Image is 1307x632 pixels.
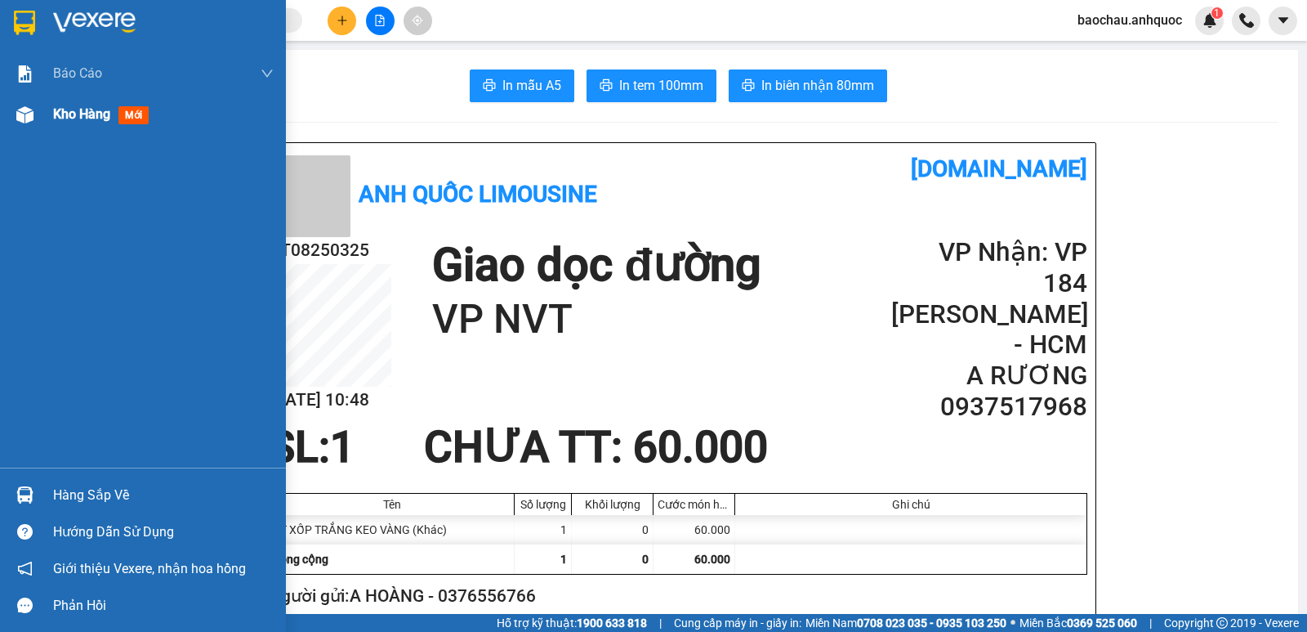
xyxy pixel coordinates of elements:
[53,106,110,122] span: Kho hàng
[497,614,647,632] span: Hỗ trợ kỹ thuật:
[619,75,703,96] span: In tem 100mm
[1211,7,1223,19] sup: 1
[14,53,145,73] div: A HOÀNG
[857,616,1006,630] strong: 0708 023 035 - 0935 103 250
[374,15,386,26] span: file-add
[414,423,778,472] div: CHƯA TT : 60.000
[515,515,572,545] div: 1
[53,558,246,579] span: Giới thiệu Vexere, nhận hoa hồng
[16,65,33,83] img: solution-icon
[761,75,874,96] span: In biên nhận 80mm
[274,498,510,511] div: Tên
[14,73,145,96] div: 0376556766
[412,15,423,26] span: aim
[1269,7,1297,35] button: caret-down
[432,237,761,294] h1: Giao dọc đường
[576,498,649,511] div: Khối lượng
[1010,620,1015,626] span: ⚪️
[805,614,1006,632] span: Miền Nam
[659,614,662,632] span: |
[359,181,597,208] b: Anh Quốc Limousine
[1149,614,1152,632] span: |
[658,498,730,511] div: Cước món hàng
[1214,7,1220,19] span: 1
[330,422,355,473] span: 1
[560,553,567,566] span: 1
[14,16,39,33] span: Gửi:
[53,520,274,545] div: Hướng dẫn sử dụng
[328,7,356,35] button: plus
[269,237,391,264] h2: VT08250325
[1067,616,1137,630] strong: 0369 525 060
[587,69,716,102] button: printerIn tem 100mm
[653,515,735,545] div: 60.000
[337,15,348,26] span: plus
[180,115,264,144] span: VP NVT
[14,11,35,35] img: logo-vxr
[269,422,330,473] span: SL:
[694,553,730,566] span: 60.000
[432,294,761,346] h1: VP NVT
[891,361,1087,392] h2: A RƯƠNG
[118,106,149,124] span: mới
[270,515,515,545] div: 1T XỐP TRẮNG KEO VÀNG (Khác)
[483,78,496,94] span: printer
[1019,614,1137,632] span: Miền Bắc
[366,7,395,35] button: file-add
[156,73,297,92] div: A RƯƠNG
[156,16,195,33] span: Nhận:
[53,594,274,618] div: Phản hồi
[16,106,33,123] img: warehouse-icon
[1202,13,1217,28] img: icon-new-feature
[269,387,391,414] h2: [DATE] 10:48
[891,237,1087,361] h2: VP Nhận: VP 184 [PERSON_NAME] - HCM
[1064,10,1195,30] span: baochau.anhquoc
[269,583,1081,610] h2: Người gửi: A HOÀNG - 0376556766
[519,498,567,511] div: Số lượng
[729,69,887,102] button: printerIn biên nhận 80mm
[1239,13,1254,28] img: phone-icon
[911,155,1087,182] b: [DOMAIN_NAME]
[17,524,33,540] span: question-circle
[17,598,33,613] span: message
[156,14,297,73] div: VP 184 [PERSON_NAME] - HCM
[17,561,33,576] span: notification
[572,515,653,545] div: 0
[261,67,274,80] span: down
[53,483,274,508] div: Hàng sắp về
[739,498,1082,511] div: Ghi chú
[600,78,613,94] span: printer
[14,14,145,53] div: VP 108 [PERSON_NAME]
[1216,617,1228,629] span: copyright
[1276,13,1291,28] span: caret-down
[404,7,432,35] button: aim
[642,553,649,566] span: 0
[470,69,574,102] button: printerIn mẫu A5
[156,92,297,115] div: 0937517968
[674,614,801,632] span: Cung cấp máy in - giấy in:
[891,392,1087,423] h2: 0937517968
[16,486,33,504] img: warehouse-icon
[577,616,647,630] strong: 1900 633 818
[502,75,561,96] span: In mẫu A5
[274,553,328,566] span: Tổng cộng
[53,63,102,83] span: Báo cáo
[742,78,755,94] span: printer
